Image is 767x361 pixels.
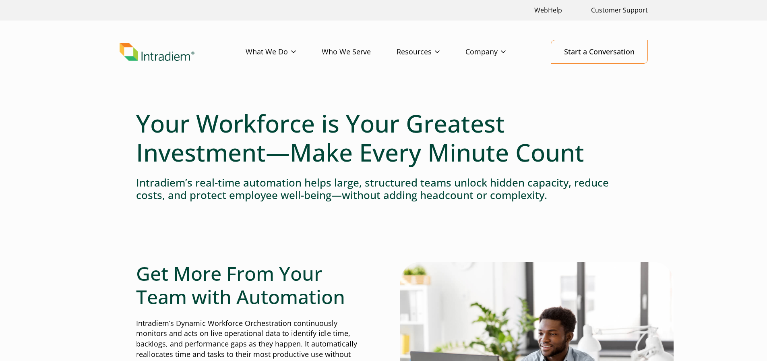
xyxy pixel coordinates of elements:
a: Start a Conversation [551,40,648,64]
h4: Intradiem’s real-time automation helps large, structured teams unlock hidden capacity, reduce cos... [136,176,631,201]
a: Resources [397,40,465,64]
a: Who We Serve [322,40,397,64]
a: Customer Support [588,2,651,19]
img: Intradiem [120,43,194,61]
h2: Get More From Your Team with Automation [136,262,367,308]
a: What We Do [246,40,322,64]
h1: Your Workforce is Your Greatest Investment—Make Every Minute Count [136,109,631,167]
a: Link opens in a new window [531,2,565,19]
a: Link to homepage of Intradiem [120,43,246,61]
a: Company [465,40,531,64]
